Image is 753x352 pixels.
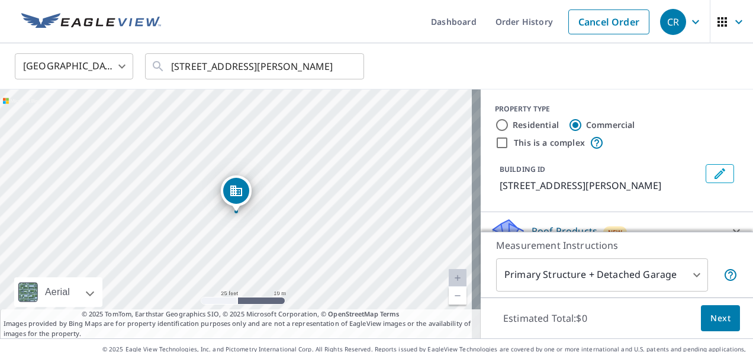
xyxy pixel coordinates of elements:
[513,119,559,131] label: Residential
[568,9,649,34] a: Cancel Order
[15,50,133,83] div: [GEOGRAPHIC_DATA]
[328,309,378,318] a: OpenStreetMap
[500,164,545,174] p: BUILDING ID
[494,305,597,331] p: Estimated Total: $0
[701,305,740,332] button: Next
[706,164,734,183] button: Edit building 1
[21,13,161,31] img: EV Logo
[221,175,252,212] div: Dropped pin, building 1, Commercial property, 904 Adler Ave Calexico, CA 92231
[496,238,738,252] p: Measurement Instructions
[586,119,635,131] label: Commercial
[82,309,400,319] span: © 2025 TomTom, Earthstar Geographics SIO, © 2025 Microsoft Corporation, ©
[608,228,623,237] span: New
[532,224,597,238] p: Roof Products
[171,50,340,83] input: Search by address or latitude-longitude
[41,277,73,307] div: Aerial
[380,309,400,318] a: Terms
[14,277,102,307] div: Aerial
[500,178,701,193] p: [STREET_ADDRESS][PERSON_NAME]
[710,311,731,326] span: Next
[490,217,744,245] div: Roof ProductsNew
[495,104,739,114] div: PROPERTY TYPE
[449,269,466,287] a: Current Level 20, Zoom In Disabled
[660,9,686,35] div: CR
[723,268,738,282] span: Your report will include the primary structure and a detached garage if one exists.
[449,287,466,305] a: Current Level 20, Zoom Out
[496,258,708,292] div: Primary Structure + Detached Garage
[514,137,585,149] label: This is a complex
